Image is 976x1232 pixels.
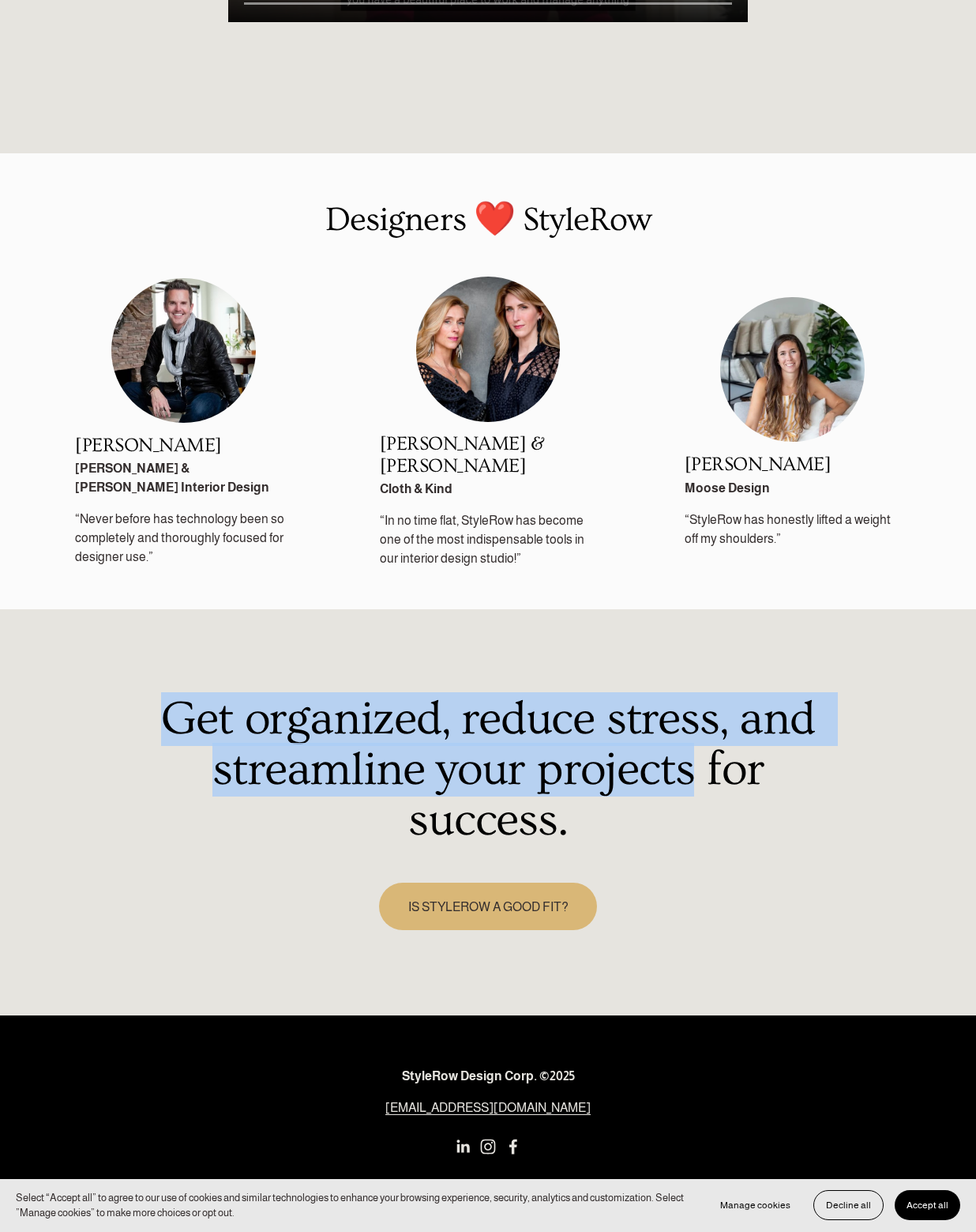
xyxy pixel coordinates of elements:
[720,1200,790,1211] span: Manage cookies
[39,194,937,245] p: Designers ❤️ StyleRow
[16,1190,693,1221] p: Select “Accept all” to agree to our use of cookies and similar technologies to enhance your brows...
[75,510,291,567] p: “Never before has technology been so completely and thoroughly focused for designer use.”
[152,695,824,846] h1: Get organized, reduce stress, and streamline your projects for success.
[75,462,269,494] strong: [PERSON_NAME] & [PERSON_NAME] Interior Design
[708,1190,802,1220] button: Manage cookies
[379,883,597,930] a: IS STYLEROW A GOOD FIT?
[685,511,901,548] p: “StyleRow has honestly lifted a weight off my shoulders.”
[75,435,291,457] h2: [PERSON_NAME]
[455,1139,471,1155] a: LinkedIn
[907,1200,948,1211] span: Accept all
[826,1200,871,1211] span: Decline all
[895,1190,960,1220] button: Accept all
[480,1139,496,1155] a: Instagram
[685,454,901,476] h2: [PERSON_NAME]
[685,481,770,495] strong: Moose Design
[380,433,596,477] h2: [PERSON_NAME] & [PERSON_NAME]
[380,511,596,568] p: “In no time flat, StyleRow has become one of the most indispensable tools in our interior design ...
[813,1190,884,1220] button: Decline all
[385,1098,591,1117] a: [EMAIL_ADDRESS][DOMAIN_NAME]
[380,482,452,495] strong: Cloth & Kind
[402,1069,575,1083] strong: StyleRow Design Corp. ©2025
[505,1139,521,1155] a: Facebook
